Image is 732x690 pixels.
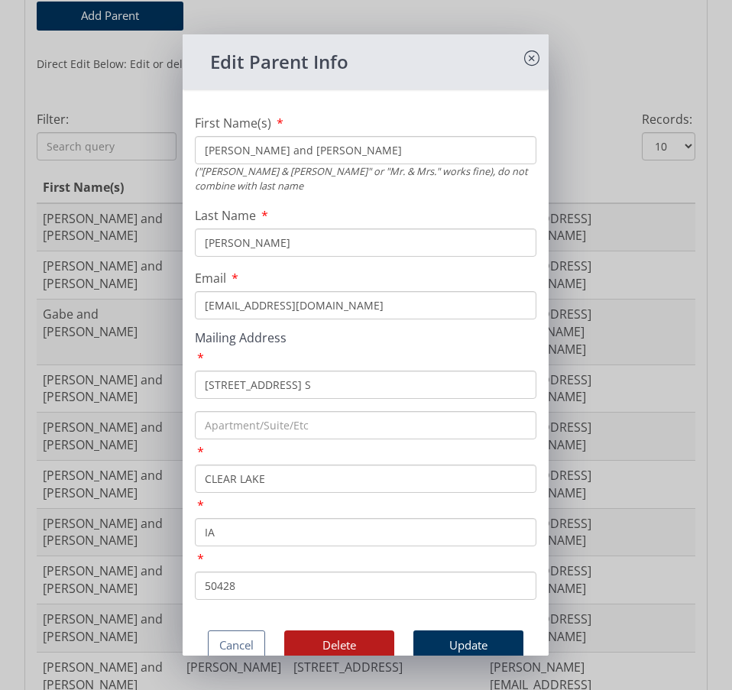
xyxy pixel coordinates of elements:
input: Street [195,371,536,399]
input: City [195,465,536,493]
button: Cancel [208,630,265,660]
h4: Mailing Address [195,332,536,345]
button: Delete [284,630,394,660]
div: ("[PERSON_NAME] & [PERSON_NAME]" or "Mr. & Mrs." works fine), do not combine with last name [195,164,536,193]
h1: Edit Parent Info [210,50,348,74]
button: Update [413,630,523,660]
input: Zip [195,572,536,600]
span: Email [195,270,226,287]
span: First Name(s) [195,115,271,131]
input: State [195,518,536,546]
input: Apartment/Suite/Etc [195,411,536,439]
span: Last Name [195,207,256,224]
